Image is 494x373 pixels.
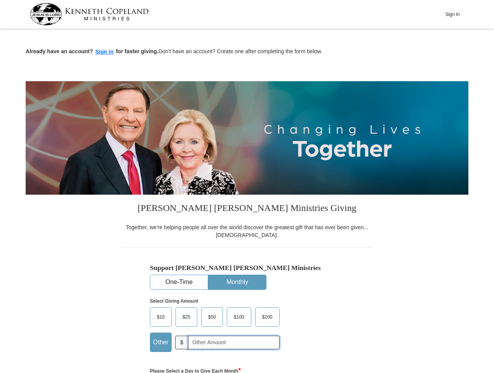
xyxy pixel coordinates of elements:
span: $100 [230,311,248,323]
h3: [PERSON_NAME] [PERSON_NAME] Ministries Giving [121,195,373,223]
span: $ [175,336,188,349]
button: Monthly [209,275,266,289]
h5: Support [PERSON_NAME] [PERSON_NAME] Ministries [150,264,344,272]
p: Don't have an account? Create one after completing the form below. [26,47,468,56]
strong: Already have an account? for faster giving. [26,48,158,54]
span: $200 [258,311,277,323]
button: Sign In [441,8,464,20]
span: $50 [204,311,220,323]
img: kcm-header-logo.svg [30,3,149,25]
button: One-Time [150,275,208,289]
input: Other Amount [188,336,280,349]
button: Sign in [93,47,116,56]
span: $25 [179,311,194,323]
div: Together, we're helping people all over the world discover the greatest gift that has ever been g... [121,223,373,239]
span: $10 [153,311,169,323]
label: Other [150,333,171,352]
strong: Select Giving Amount [150,298,198,304]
